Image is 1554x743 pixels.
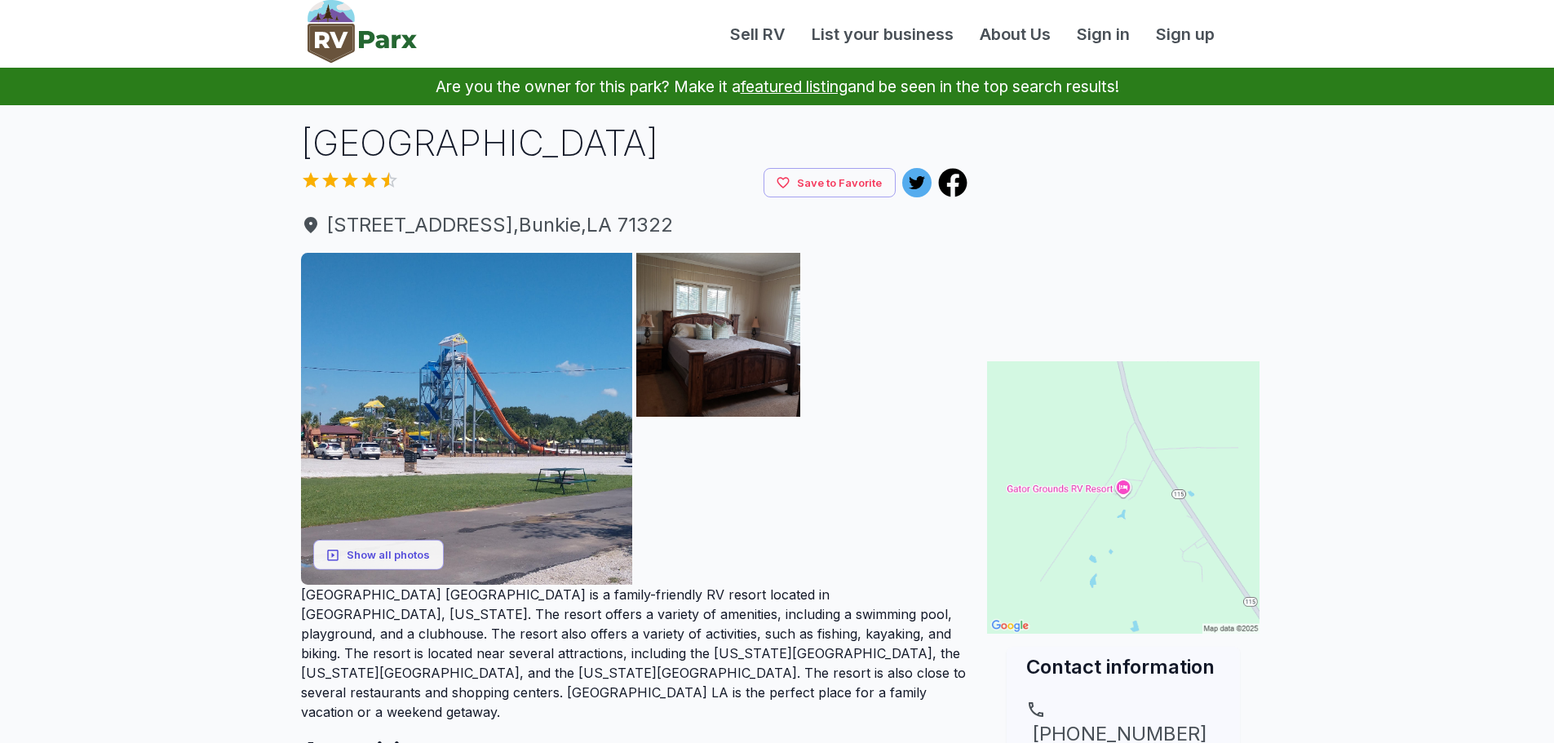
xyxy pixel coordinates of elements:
[1143,22,1228,46] a: Sign up
[301,253,633,585] img: AAcXr8rhOaxhHFvkWEs5Jx3DAjD7qvtJ5eFBvMEbUVULO6Yo4P39KtT0XB0vBQ033uXooJJOThhCbw2GtbW2kB-COMiiIO9xT...
[301,118,968,168] h1: [GEOGRAPHIC_DATA]
[967,22,1064,46] a: About Us
[20,68,1534,105] p: Are you the owner for this park? Make it a and be seen in the top search results!
[799,22,967,46] a: List your business
[741,77,848,96] a: featured listing
[1064,22,1143,46] a: Sign in
[313,540,444,570] button: Show all photos
[717,22,799,46] a: Sell RV
[1026,653,1220,680] h2: Contact information
[804,253,968,417] img: AAcXr8pERlRbxDsiN8cPBIZRoJhPH9hCZziluBBke9hTRgpJplNUUkSwnhmyyM3cmZCrV_QrOE_DbAPrFhdLDd2Iy8JZ3rGBz...
[804,421,968,585] img: AAcXr8qrDvHZvfxy6zHUn62YE8_7nGQ5ly-x5cLCjmwtQCS_l0oYJN-T6grOARuIlSxxqVQg_pDPnockijDK379jjKTFQ5gcT...
[987,361,1260,634] img: Map for Gator Grounds RV Resort
[636,253,800,417] img: AAcXr8rjhPh2EOonP7D0zzwYNdEHgdnaagWdveUllJGYqY8VrZLs1QRdnfv6XN3X2oJoEbHKgEdE3DPr9-uXyjqONQJ2dV61E...
[764,168,896,198] button: Save to Favorite
[301,585,968,722] p: [GEOGRAPHIC_DATA] [GEOGRAPHIC_DATA] is a family-friendly RV resort located in [GEOGRAPHIC_DATA], ...
[301,210,968,240] a: [STREET_ADDRESS],Bunkie,LA 71322
[301,210,968,240] span: [STREET_ADDRESS] , Bunkie , LA 71322
[636,421,800,585] img: AAcXr8pjIOBrHvP90EAPylL0deZKtDfSF67giiFTXfkK8eso9tNm56ZpJzH-2S_JWxlnQPnu-Ie2QhP0vs_WxcOqXxgyFZuc-...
